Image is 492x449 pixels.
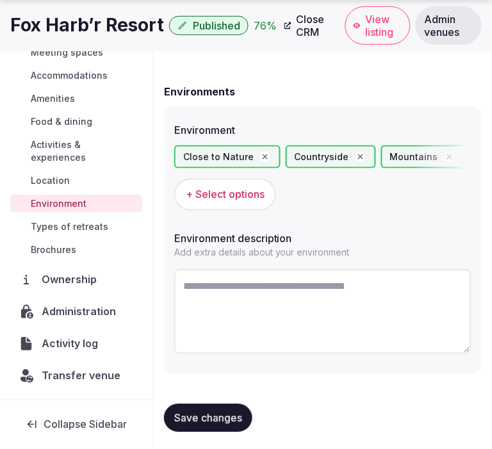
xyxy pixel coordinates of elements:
[174,234,471,244] label: Environment description
[10,113,142,131] a: Food & dining
[31,92,75,105] span: Amenities
[381,145,465,168] div: Mountains
[169,16,249,35] button: Published
[10,13,164,38] h1: Fox Harb’r Resort
[10,172,142,190] a: Location
[10,195,142,213] a: Environment
[164,404,252,432] button: Save changes
[10,331,142,357] a: Activity log
[10,218,142,236] a: Types of retreats
[10,266,142,293] a: Ownership
[174,247,471,259] p: Add extra details about your environment
[10,241,142,259] a: Brochures
[277,6,340,45] a: Close CRM
[186,188,265,202] span: + Select options
[42,336,103,352] span: Activity log
[42,272,102,288] span: Ownership
[254,18,277,33] button: 76%
[174,179,276,211] button: + Select options
[286,145,376,168] div: Countryside
[10,136,142,167] a: Activities & experiences
[297,13,332,38] span: Close CRM
[416,6,482,45] a: Admin venues
[193,19,240,32] span: Published
[31,46,103,59] span: Meeting spaces
[10,298,142,325] a: Administration
[366,13,403,38] span: View listing
[31,197,86,210] span: Environment
[174,145,281,168] div: Close to Nature
[31,115,92,128] span: Food & dining
[164,84,235,99] h2: Environments
[31,243,76,256] span: Brochures
[31,220,108,233] span: Types of retreats
[42,368,120,384] span: Transfer venue
[10,411,142,439] button: Collapse Sidebar
[31,138,137,164] span: Activities & experiences
[10,363,142,389] button: Transfer venue
[31,69,108,82] span: Accommodations
[10,44,142,61] a: Meeting spaces
[425,13,473,38] span: Admin venues
[44,418,127,431] span: Collapse Sidebar
[31,174,70,187] span: Location
[254,18,277,33] div: 76 %
[42,304,121,320] span: Administration
[10,90,142,108] a: Amenities
[174,125,471,135] label: Environment
[10,67,142,85] a: Accommodations
[174,412,242,425] span: Save changes
[345,6,411,45] a: View listing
